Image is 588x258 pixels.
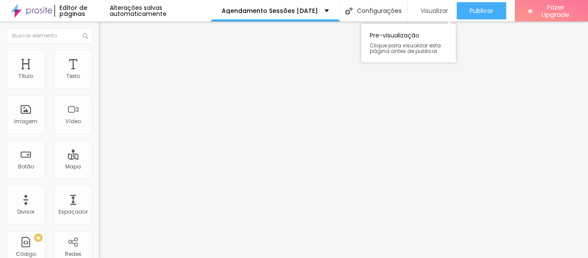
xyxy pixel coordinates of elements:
[470,7,493,14] span: Publicar
[361,24,456,62] div: Pre-visualização
[59,209,88,215] div: Espaçador
[19,73,33,79] div: Título
[536,3,575,19] span: Fazer Upgrade
[99,22,588,258] iframe: Editor
[18,164,34,170] div: Botão
[6,28,93,44] input: Buscar elemento
[14,118,37,124] div: Imagem
[457,2,506,19] button: Publicar
[65,164,81,170] div: Mapa
[17,209,34,215] div: Divisor
[83,33,88,38] img: Icone
[222,8,318,14] p: Agendamento Sessões [DATE]
[345,7,353,15] img: Icone
[65,118,81,124] div: Vídeo
[408,2,457,19] button: Visualizar
[370,43,447,54] span: Clique para visualizar esta página antes de publicar.
[110,5,211,17] div: Alterações salvas automaticamente
[66,73,80,79] div: Texto
[421,7,448,14] span: Visualizar
[54,5,110,17] div: Editor de páginas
